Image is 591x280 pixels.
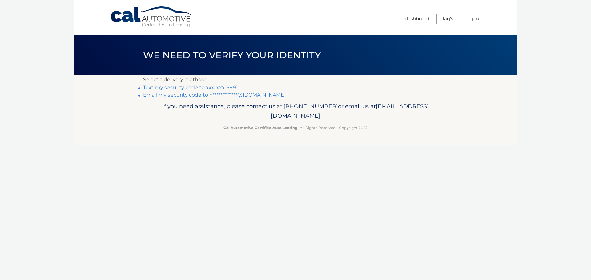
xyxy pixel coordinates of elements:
a: Cal Automotive [110,6,193,28]
p: If you need assistance, please contact us at: or email us at [147,101,444,121]
span: [PHONE_NUMBER] [283,103,338,110]
a: Dashboard [405,14,429,24]
strong: Cal Automotive Certified Auto Leasing [223,125,297,130]
a: Text my security code to xxx-xxx-9991 [143,85,238,90]
p: Select a delivery method: [143,75,448,84]
a: FAQ's [443,14,453,24]
a: Logout [466,14,481,24]
span: We need to verify your identity [143,49,321,61]
p: - All Rights Reserved - Copyright 2025 [147,124,444,131]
